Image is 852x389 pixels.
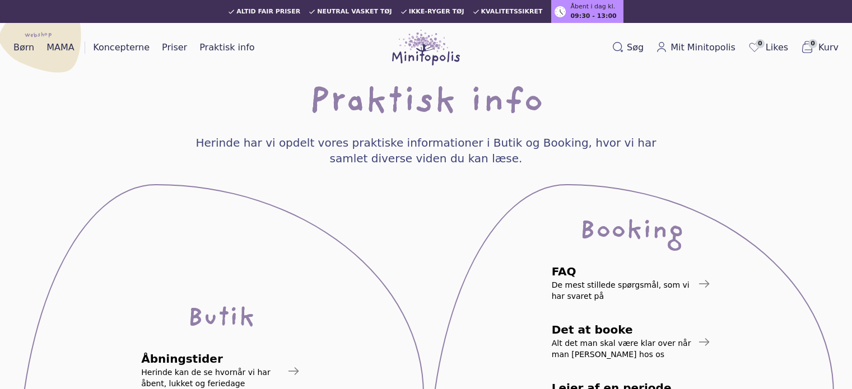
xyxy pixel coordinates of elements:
[552,279,693,302] span: De mest stillede spørgsmål, som vi har svaret på
[481,8,543,15] span: Kvalitetssikret
[818,41,839,54] span: Kurv
[89,39,154,57] a: Koncepterne
[141,367,282,389] span: Herinde kan de se hvornår vi har åbent, lukket og feriedage
[570,2,615,12] span: Åbent i dag kl.
[552,266,693,277] span: FAQ
[175,135,677,166] h4: Herinde har vi opdelt vores praktiske informationer i Butik og Booking, hvor vi har samlet divers...
[392,30,460,65] img: Minitopolis logo
[756,39,765,48] span: 0
[552,338,693,360] span: Alt det man skal være klar over når man [PERSON_NAME] hos os
[141,353,282,364] span: Åbningstider
[309,86,543,121] h1: Praktisk info
[608,39,648,57] button: Søg
[547,320,715,364] a: Det at bookeAlt det man skal være klar over når man [PERSON_NAME] hos os
[236,8,300,15] span: Altid fair priser
[409,8,464,15] span: Ikke-ryger tøj
[627,41,644,54] span: Søg
[570,12,616,21] span: 09:30 - 13:00
[579,221,683,243] div: Booking
[195,39,259,57] a: Praktisk info
[9,39,39,57] a: Børn
[42,39,79,57] a: MAMA
[766,41,788,54] span: Likes
[317,8,392,15] span: Neutral vasket tøj
[157,39,192,57] a: Priser
[547,261,715,306] a: FAQDe mest stillede spørgsmål, som vi har svaret på
[796,38,843,57] button: 0Kurv
[743,38,793,57] a: 0Likes
[671,41,735,54] span: Mit Minitopolis
[808,39,817,48] span: 0
[552,324,693,335] span: Det at booke
[187,308,255,331] div: Butik
[651,39,740,57] a: Mit Minitopolis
